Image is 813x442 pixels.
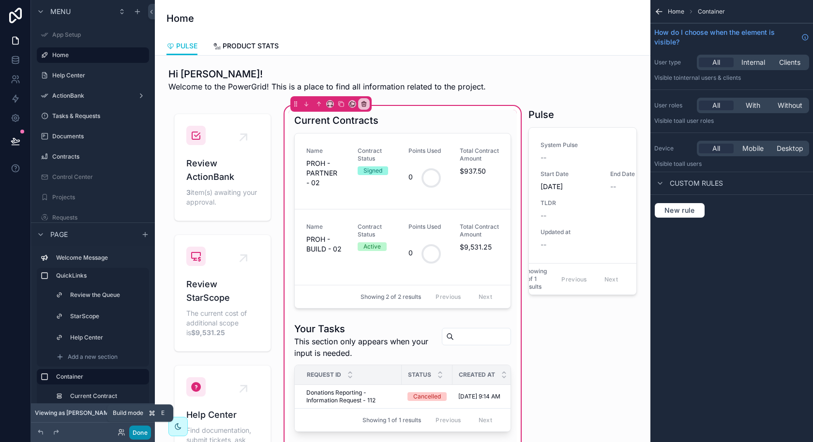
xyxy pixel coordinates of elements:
[166,37,197,56] a: PULSE
[50,230,68,239] span: Page
[52,92,134,100] label: ActionBank
[52,193,147,201] label: Projects
[37,169,149,185] a: Control Center
[50,7,71,16] span: Menu
[52,51,143,59] label: Home
[37,190,149,205] a: Projects
[56,254,145,262] label: Welcome Message
[777,144,803,153] span: Desktop
[68,353,118,361] span: Add a new section
[654,145,693,152] label: Device
[129,426,151,440] button: Done
[654,28,798,47] span: How do I choose when the element is visible?
[742,144,764,153] span: Mobile
[778,101,802,110] span: Without
[361,293,421,301] span: Showing 2 of 2 results
[223,41,279,51] span: PRODUCT STATS
[52,112,147,120] label: Tasks & Requests
[654,160,809,168] p: Visible to
[37,149,149,164] a: Contracts
[37,27,149,43] a: App Setup
[70,291,143,299] label: Review the Queue
[712,101,720,110] span: All
[668,8,684,15] span: Home
[37,68,149,83] a: Help Center
[679,117,714,124] span: All user roles
[679,74,741,81] span: Internal users & clients
[70,334,143,341] label: Help Center
[31,246,155,423] div: scrollable content
[679,160,702,167] span: all users
[37,210,149,225] a: Requests
[654,28,809,47] a: How do I choose when the element is visible?
[113,409,143,417] span: Build mode
[52,31,147,39] label: App Setup
[654,59,693,66] label: User type
[362,416,421,424] span: Showing 1 of 1 results
[459,371,495,379] span: Created at
[307,371,341,379] span: Request ID
[37,129,149,144] a: Documents
[654,117,809,125] p: Visible to
[741,58,765,67] span: Internal
[654,203,705,218] button: New rule
[37,108,149,124] a: Tasks & Requests
[37,88,149,103] a: ActionBank
[712,144,720,153] span: All
[523,267,547,291] span: Showing 1 of 1 results
[670,178,723,188] span: Custom rules
[779,58,800,67] span: Clients
[159,409,166,417] span: E
[176,41,197,51] span: PULSE
[35,409,114,417] span: Viewing as [PERSON_NAME]
[661,206,699,215] span: New rule
[698,8,725,15] span: Container
[52,72,147,79] label: Help Center
[712,58,720,67] span: All
[56,373,141,381] label: Container
[52,173,147,181] label: Control Center
[70,392,143,400] label: Current Contract
[654,102,693,109] label: User roles
[52,133,147,140] label: Documents
[746,101,760,110] span: With
[70,312,143,320] label: StarScope
[52,214,147,221] label: Requests
[52,153,147,161] label: Contracts
[56,272,145,280] label: QuickLinks
[37,47,149,63] a: Home
[166,12,194,25] h1: Home
[213,37,279,57] a: PRODUCT STATS
[654,74,809,82] p: Visible to
[408,371,431,379] span: Status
